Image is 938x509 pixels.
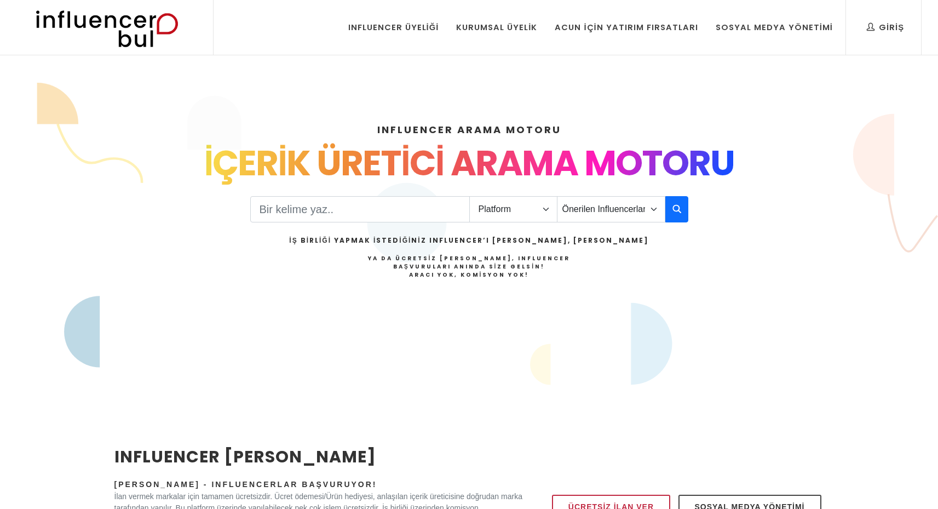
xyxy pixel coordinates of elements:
[289,254,648,279] h4: Ya da Ücretsiz [PERSON_NAME], Influencer Başvuruları Anında Size Gelsin!
[348,21,439,33] div: Influencer Üyeliği
[114,137,824,190] div: İÇERİK ÜRETİCİ ARAMA MOTORU
[114,444,523,469] h2: INFLUENCER [PERSON_NAME]
[114,480,377,489] span: [PERSON_NAME] - Influencerlar Başvuruyor!
[409,271,530,279] strong: Aracı Yok, Komisyon Yok!
[867,21,904,33] div: Giriş
[555,21,698,33] div: Acun İçin Yatırım Fırsatları
[456,21,537,33] div: Kurumsal Üyelik
[289,236,648,245] h2: İş Birliği Yapmak İstediğiniz Influencer’ı [PERSON_NAME], [PERSON_NAME]
[114,122,824,137] h4: INFLUENCER ARAMA MOTORU
[716,21,833,33] div: Sosyal Medya Yönetimi
[250,196,470,222] input: Search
